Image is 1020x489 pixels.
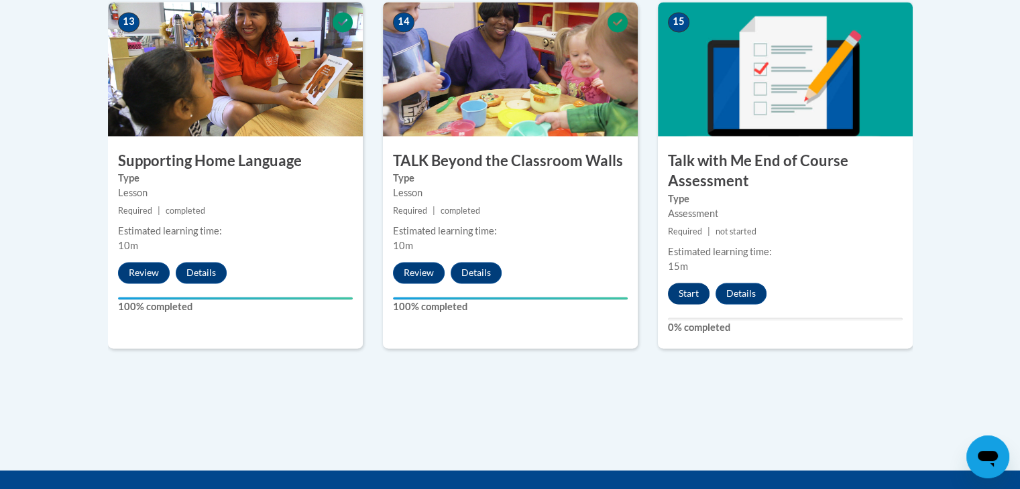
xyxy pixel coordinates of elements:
span: | [158,206,160,216]
button: Start [668,283,710,304]
button: Review [393,262,445,283]
h3: Supporting Home Language [108,151,363,171]
span: 14 [393,12,414,32]
h3: Talk with Me End of Course Assessment [658,151,913,192]
label: 100% completed [118,299,353,314]
span: Required [668,226,702,236]
span: 13 [118,12,139,32]
button: Details [451,262,502,283]
div: Estimated learning time: [393,224,628,238]
span: 10m [393,240,413,251]
span: | [707,226,710,236]
div: Assessment [668,206,903,221]
span: Required [118,206,152,216]
span: 15m [668,261,688,272]
span: | [433,206,435,216]
label: Type [118,171,353,186]
iframe: Button to launch messaging window [966,435,1009,478]
span: 10m [118,240,138,251]
div: Estimated learning time: [118,224,353,238]
img: Course Image [383,2,638,136]
div: Estimated learning time: [668,244,903,259]
label: Type [668,192,903,206]
button: Details [716,283,767,304]
span: completed [441,206,480,216]
div: Lesson [393,186,628,200]
span: 15 [668,12,689,32]
div: Your progress [118,297,353,299]
button: Details [176,262,227,283]
label: 0% completed [668,320,903,335]
span: not started [716,226,756,236]
h3: TALK Beyond the Classroom Walls [383,151,638,171]
span: completed [166,206,205,216]
label: 100% completed [393,299,628,314]
button: Review [118,262,170,283]
div: Your progress [393,297,628,299]
img: Course Image [658,2,913,136]
span: Required [393,206,427,216]
div: Lesson [118,186,353,200]
label: Type [393,171,628,186]
img: Course Image [108,2,363,136]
